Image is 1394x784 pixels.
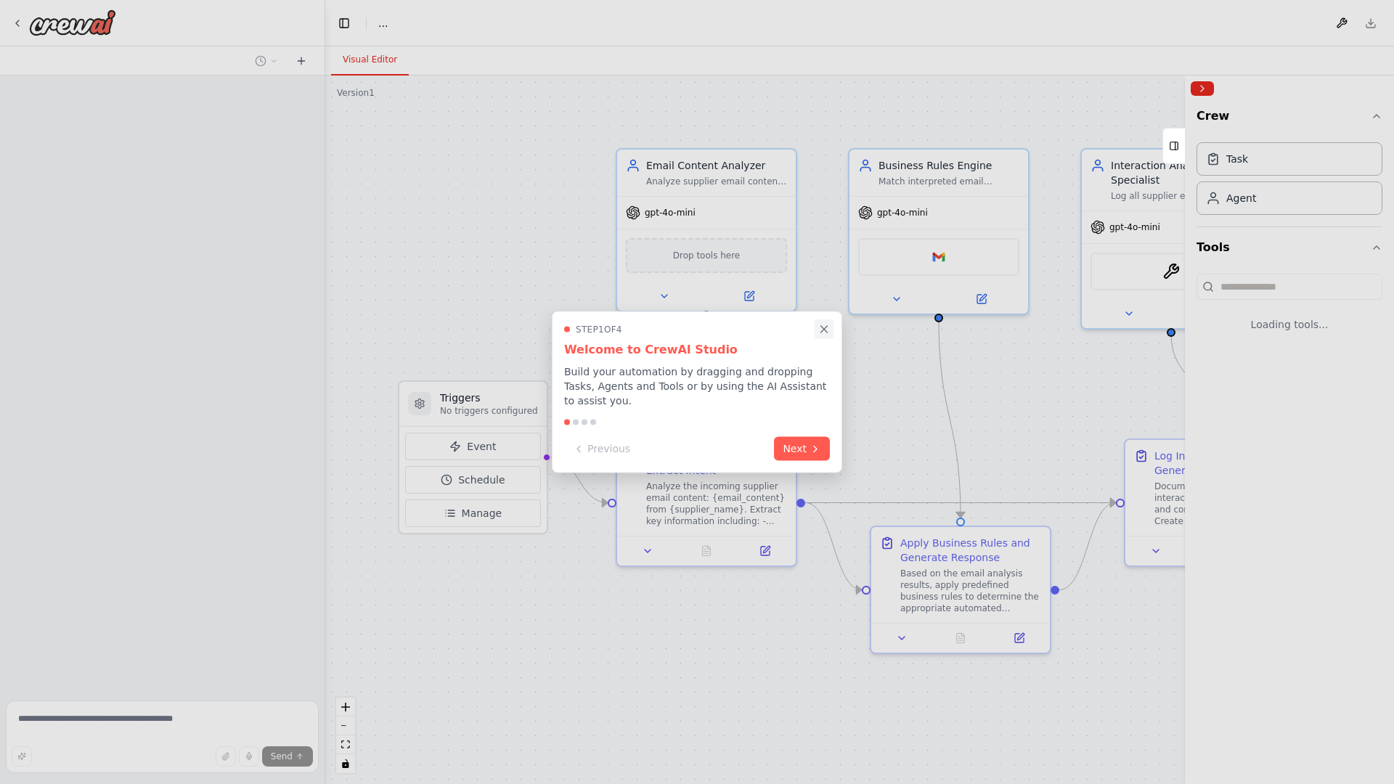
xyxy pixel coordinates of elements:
h3: Welcome to CrewAI Studio [564,341,830,359]
button: Hide left sidebar [334,13,354,33]
p: Build your automation by dragging and dropping Tasks, Agents and Tools or by using the AI Assista... [564,364,830,408]
button: Next [774,437,830,461]
button: Close walkthrough [815,319,833,338]
span: Step 1 of 4 [576,324,622,335]
button: Previous [564,437,639,461]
